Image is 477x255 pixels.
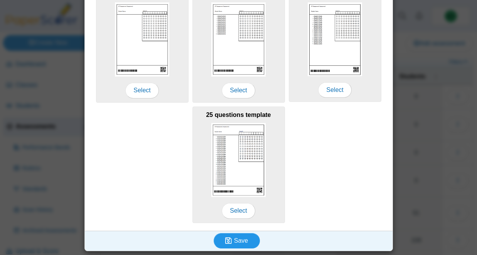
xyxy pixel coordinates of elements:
[222,83,255,98] span: Select
[211,123,266,197] img: scan_sheet_25_questions.png
[214,233,260,248] button: Save
[115,2,170,77] img: scan_sheet_blank.png
[211,2,266,77] img: scan_sheet_10_questions.png
[222,203,255,218] span: Select
[206,112,271,118] b: 25 questions template
[125,83,158,98] span: Select
[308,2,362,76] img: scan_sheet_15_questions.png
[234,237,248,244] span: Save
[318,82,351,98] span: Select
